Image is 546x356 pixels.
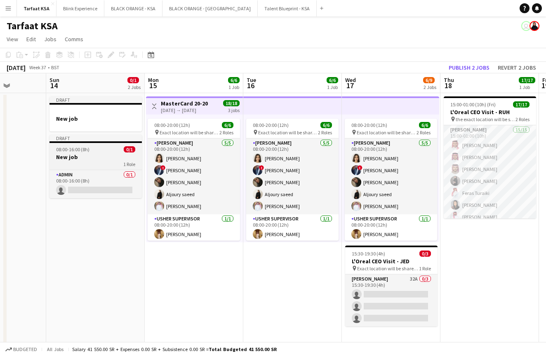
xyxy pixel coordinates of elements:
[345,214,437,242] app-card-role: Usher Supervisor1/108:00-20:00 (12h)[PERSON_NAME]
[444,125,536,321] app-card-role: [PERSON_NAME]15/1515:00-01:00 (10h)[PERSON_NAME][PERSON_NAME][PERSON_NAME][PERSON_NAME]Feras Tura...
[56,0,104,16] button: Blink Experience
[41,34,60,44] a: Jobs
[123,161,135,167] span: 1 Role
[49,96,142,103] div: Draft
[327,84,338,90] div: 1 Job
[45,346,65,352] span: All jobs
[253,122,289,128] span: 08:00-20:00 (12h)
[419,265,431,272] span: 1 Role
[228,77,240,83] span: 6/6
[351,122,387,128] span: 08:00-20:00 (12h)
[519,77,535,83] span: 17/17
[442,81,454,90] span: 18
[51,64,59,70] div: BST
[357,129,417,136] span: Exact location will be shared later
[456,116,515,122] span: the exact location will be shared later
[56,146,89,152] span: 08:00-16:00 (8h)
[65,35,83,43] span: Comms
[521,21,531,31] app-user-avatar: Abdulwahab Al Hijan
[222,122,233,128] span: 6/6
[4,345,38,354] button: Budgeted
[352,251,385,257] span: 15:30-19:30 (4h)
[127,77,139,83] span: 0/1
[7,63,26,72] div: [DATE]
[27,64,48,70] span: Week 37
[161,100,208,107] h3: MasterCard 20-20
[23,34,39,44] a: Edit
[154,122,190,128] span: 08:00-20:00 (12h)
[419,251,431,257] span: 0/3
[49,153,142,161] h3: New job
[44,35,56,43] span: Jobs
[128,84,141,90] div: 2 Jobs
[49,135,142,141] div: Draft
[494,62,539,73] button: Revert 2 jobs
[49,96,142,131] app-job-card: DraftNew job
[228,106,240,113] div: 3 jobs
[345,258,438,265] h3: L'Oreal CEO Visit - JED
[258,129,318,136] span: Exact location will be shared later
[424,84,436,90] div: 2 Jobs
[246,119,339,241] app-job-card: 08:00-20:00 (12h)6/6 Exact location will be shared later2 Roles[PERSON_NAME]5/508:00-20:00 (12h)[...
[345,274,438,326] app-card-role: [PERSON_NAME]32A0/315:30-19:30 (4h)
[345,138,437,214] app-card-role: [PERSON_NAME]5/508:00-20:00 (12h)[PERSON_NAME]![PERSON_NAME][PERSON_NAME]Aljoury saeed[PERSON_NAME]
[357,265,419,272] span: Exact location will be shared later
[228,84,239,90] div: 1 Job
[450,101,496,108] span: 15:00-01:00 (10h) (Fri)
[147,81,159,90] span: 15
[515,116,530,122] span: 2 Roles
[3,34,21,44] a: View
[148,119,240,241] app-job-card: 08:00-20:00 (12h)6/6 Exact location will be shared later2 Roles[PERSON_NAME]5/508:00-20:00 (12h)[...
[445,62,493,73] button: Publish 2 jobs
[49,170,142,198] app-card-role: Admin0/108:00-16:00 (8h)
[48,81,59,90] span: 14
[148,214,240,242] app-card-role: Usher Supervisor1/108:00-20:00 (12h)[PERSON_NAME]
[345,119,437,241] app-job-card: 08:00-20:00 (12h)6/6 Exact location will be shared later2 Roles[PERSON_NAME]5/508:00-20:00 (12h)[...
[7,35,18,43] span: View
[245,81,256,90] span: 16
[161,107,208,113] div: [DATE] → [DATE]
[148,76,159,84] span: Mon
[345,246,438,326] app-job-card: 15:30-19:30 (4h)0/3L'Oreal CEO Visit - JED Exact location will be shared later1 Role[PERSON_NAME]...
[49,76,59,84] span: Sun
[513,101,530,108] span: 17/17
[259,165,264,170] span: !
[246,138,339,214] app-card-role: [PERSON_NAME]5/508:00-20:00 (12h)[PERSON_NAME]![PERSON_NAME][PERSON_NAME]Aljoury saeed[PERSON_NAME]
[358,165,362,170] span: !
[61,34,87,44] a: Comms
[26,35,36,43] span: Edit
[423,77,435,83] span: 6/9
[320,122,332,128] span: 6/6
[318,129,332,136] span: 2 Roles
[444,76,454,84] span: Thu
[419,122,431,128] span: 6/6
[223,100,240,106] span: 18/18
[530,21,539,31] app-user-avatar: Bashayr AlSubaie
[444,96,536,218] app-job-card: 15:00-01:00 (10h) (Fri)17/17L'Oreal CEO Visit - RUH the exact location will be shared later2 Role...
[160,165,165,170] span: !
[247,76,256,84] span: Tue
[49,135,142,198] app-job-card: Draft08:00-16:00 (8h)0/1New job1 RoleAdmin0/108:00-16:00 (8h)
[246,214,339,242] app-card-role: Usher Supervisor1/108:00-20:00 (12h)[PERSON_NAME]
[162,0,258,16] button: BLACK ORANGE - [GEOGRAPHIC_DATA]
[7,20,58,32] h1: Tarfaat KSA
[219,129,233,136] span: 2 Roles
[13,347,37,352] span: Budgeted
[258,0,317,16] button: Talent Blueprint - KSA
[519,84,535,90] div: 1 Job
[124,146,135,152] span: 0/1
[444,108,536,116] h3: L'Oreal CEO Visit - RUH
[49,115,142,122] h3: New job
[327,77,338,83] span: 6/6
[148,138,240,214] app-card-role: [PERSON_NAME]5/508:00-20:00 (12h)[PERSON_NAME]![PERSON_NAME][PERSON_NAME]Aljoury saeed[PERSON_NAME]
[344,81,356,90] span: 17
[72,346,277,352] div: Salary 41 550.00 SR + Expenses 0.00 SR + Subsistence 0.00 SR =
[17,0,56,16] button: Tarfaat KSA
[209,346,277,352] span: Total Budgeted 41 550.00 SR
